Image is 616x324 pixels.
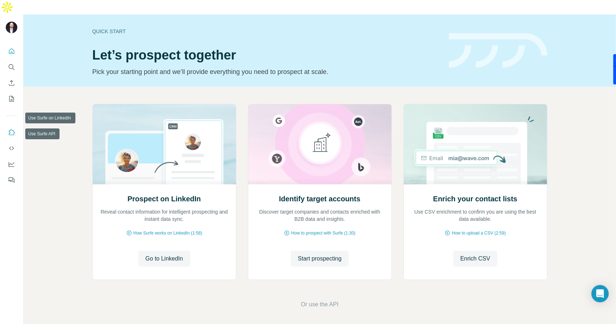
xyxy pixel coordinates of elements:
p: Use CSV enrichment to confirm you are using the best data available. [411,208,540,223]
div: Open Intercom Messenger [591,285,609,302]
span: How to upload a CSV (2:59) [452,230,506,236]
span: How to prospect with Surfe (1:30) [291,230,355,236]
button: Or use the API [301,300,338,309]
p: Discover target companies and contacts enriched with B2B data and insights. [255,208,384,223]
img: banner [449,33,547,68]
div: Quick start [92,28,440,35]
img: Identify target accounts [248,104,392,184]
button: Start prospecting [291,251,349,267]
p: Reveal contact information for intelligent prospecting and instant data sync. [100,208,229,223]
button: Feedback [6,174,17,187]
button: Enrich CSV [453,251,498,267]
span: Enrich CSV [460,254,490,263]
h2: Prospect on LinkedIn [127,194,201,204]
img: Prospect on LinkedIn [92,104,236,184]
button: Search [6,61,17,74]
button: Enrich CSV [6,76,17,89]
h2: Identify target accounts [279,194,361,204]
button: My lists [6,92,17,105]
h2: Enrich your contact lists [433,194,517,204]
img: Enrich your contact lists [403,104,547,184]
button: Use Surfe API [6,142,17,155]
button: Use Surfe on LinkedIn [6,126,17,139]
span: How Surfe works on LinkedIn (1:58) [134,230,202,236]
span: Start prospecting [298,254,342,263]
button: Go to LinkedIn [138,251,190,267]
img: Avatar [6,22,17,33]
p: Pick your starting point and we’ll provide everything you need to prospect at scale. [92,67,440,77]
span: Go to LinkedIn [145,254,183,263]
button: Quick start [6,45,17,58]
button: Dashboard [6,158,17,171]
h1: Let’s prospect together [92,48,440,62]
